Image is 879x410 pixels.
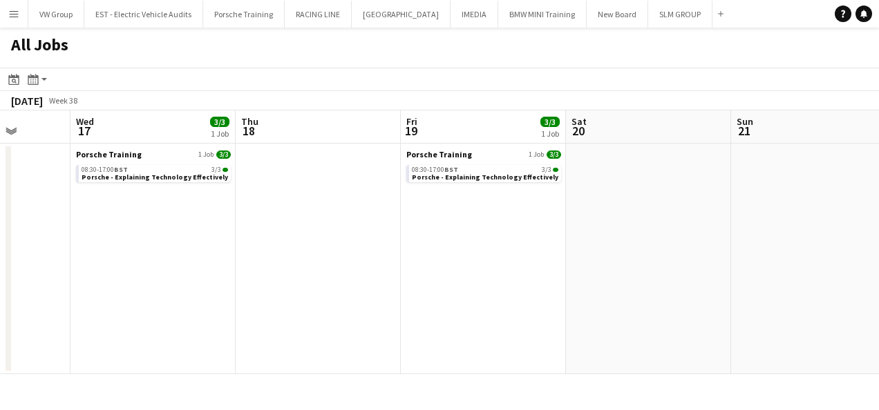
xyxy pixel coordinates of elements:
span: Sun [737,115,753,128]
span: 1 Job [198,150,214,159]
span: 3/3 [210,117,229,127]
div: Porsche Training1 Job3/308:30-17:00BST3/3Porsche - Explaining Technology Effectively [76,149,231,185]
span: Porsche Training [406,149,472,159]
button: IMEDIA [451,1,498,28]
span: Sat [571,115,587,128]
span: Wed [76,115,94,128]
span: Porsche Training [76,149,142,159]
div: 1 Job [211,128,229,139]
a: 08:30-17:00BST3/3Porsche - Explaining Technology Effectively [412,165,558,181]
span: BST [114,165,128,174]
span: Fri [406,115,417,128]
span: Thu [241,115,258,128]
span: 21 [735,123,753,139]
span: 3/3 [547,150,561,159]
span: 20 [569,123,587,139]
div: [DATE] [11,94,43,108]
button: SLM GROUP [648,1,712,28]
span: 19 [404,123,417,139]
button: New Board [587,1,648,28]
span: 1 Job [529,150,544,159]
div: 1 Job [541,128,559,139]
span: Porsche - Explaining Technology Effectively [412,173,558,182]
a: 08:30-17:00BST3/3Porsche - Explaining Technology Effectively [82,165,228,181]
span: 3/3 [540,117,560,127]
button: Porsche Training [203,1,285,28]
span: 08:30-17:00 [82,166,128,173]
a: Porsche Training1 Job3/3 [406,149,561,159]
span: 3/3 [223,168,228,172]
span: 18 [239,123,258,139]
button: RACING LINE [285,1,352,28]
span: 3/3 [542,166,551,173]
button: [GEOGRAPHIC_DATA] [352,1,451,28]
span: Week 38 [46,95,80,106]
span: 3/3 [553,168,558,172]
button: BMW MINI Training [498,1,587,28]
a: Porsche Training1 Job3/3 [76,149,231,159]
span: 3/3 [211,166,221,173]
span: Porsche - Explaining Technology Effectively [82,173,228,182]
span: 3/3 [216,150,231,159]
span: BST [444,165,458,174]
span: 17 [74,123,94,139]
button: VW Group [28,1,84,28]
button: EST - Electric Vehicle Audits [84,1,203,28]
div: Porsche Training1 Job3/308:30-17:00BST3/3Porsche - Explaining Technology Effectively [406,149,561,185]
span: 08:30-17:00 [412,166,458,173]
